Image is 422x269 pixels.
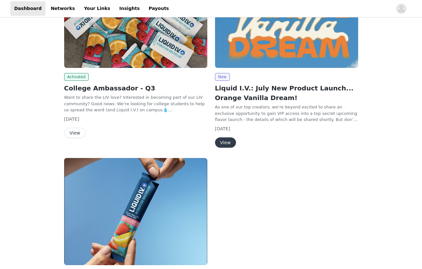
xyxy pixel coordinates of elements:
[64,94,207,113] p: Want to share the LIV love? Interested in becoming part of our LIV community? Good news: We’re lo...
[115,1,143,16] a: Insights
[10,1,45,16] a: Dashboard
[64,131,86,135] a: View
[64,158,207,265] img: Liquid I.V.
[47,1,79,16] a: Networks
[215,137,236,148] button: View
[64,73,89,81] span: Activated
[64,83,207,93] h2: College Ambassador - Q3
[64,128,86,138] button: View
[215,104,358,123] p: As one of our top creators, we’re beyond excited to share an exclusive opportunity to gain VIP ac...
[215,140,236,145] a: View
[145,1,173,16] a: Payouts
[215,73,230,81] span: New
[215,83,358,103] h2: Liquid I.V.: July New Product Launch... Orange Vanilla Dream!
[215,126,230,131] span: [DATE]
[398,4,404,14] div: avatar
[80,1,114,16] a: Your Links
[64,116,79,122] span: [DATE]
